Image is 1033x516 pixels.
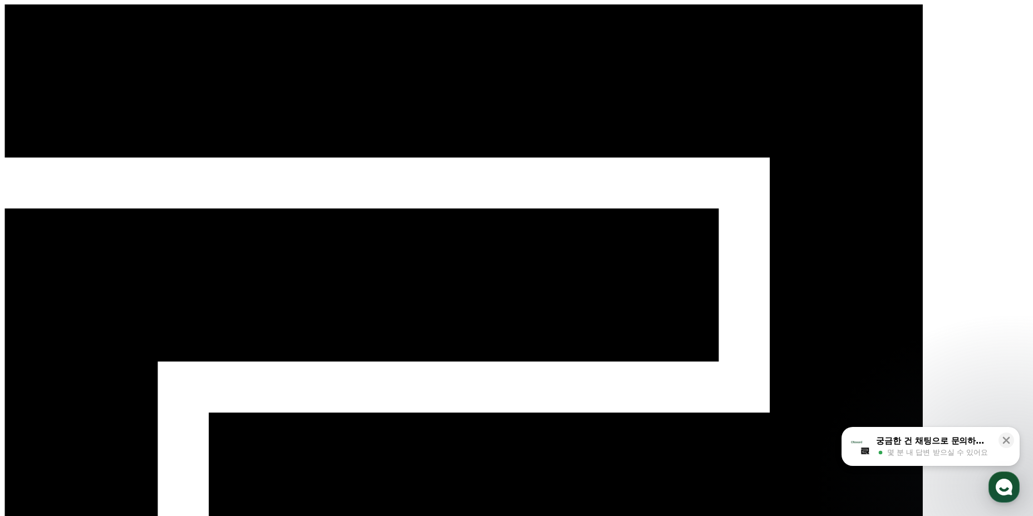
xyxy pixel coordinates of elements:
[35,370,42,379] span: 홈
[172,370,185,379] span: 설정
[73,353,144,381] a: 대화
[144,353,214,381] a: 설정
[3,353,73,381] a: 홈
[102,370,115,379] span: 대화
